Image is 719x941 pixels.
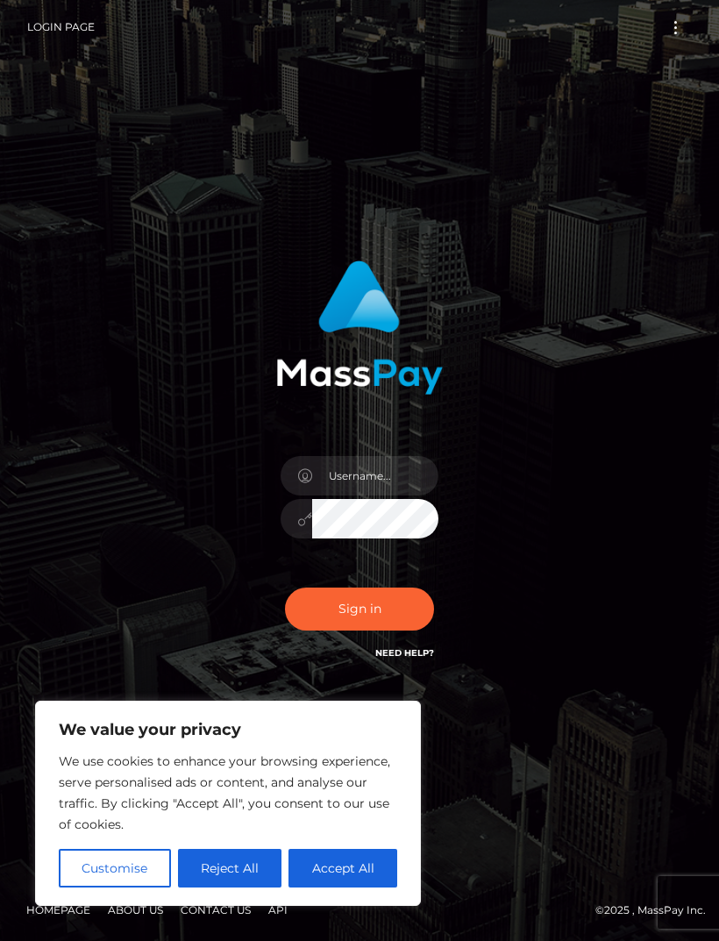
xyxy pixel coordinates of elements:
button: Customise [59,849,171,888]
p: We use cookies to enhance your browsing experience, serve personalised ads or content, and analys... [59,751,397,835]
div: © 2025 , MassPay Inc. [13,901,706,920]
img: MassPay Login [276,260,443,395]
a: Contact Us [174,896,258,923]
a: Login Page [27,9,95,46]
a: API [261,896,295,923]
button: Accept All [288,849,397,888]
a: Homepage [19,896,97,923]
button: Reject All [178,849,282,888]
p: We value your privacy [59,719,397,740]
button: Toggle navigation [659,16,692,39]
input: Username... [312,456,438,495]
div: We value your privacy [35,701,421,906]
button: Sign in [285,588,434,631]
a: Need Help? [375,647,434,659]
a: About Us [101,896,170,923]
